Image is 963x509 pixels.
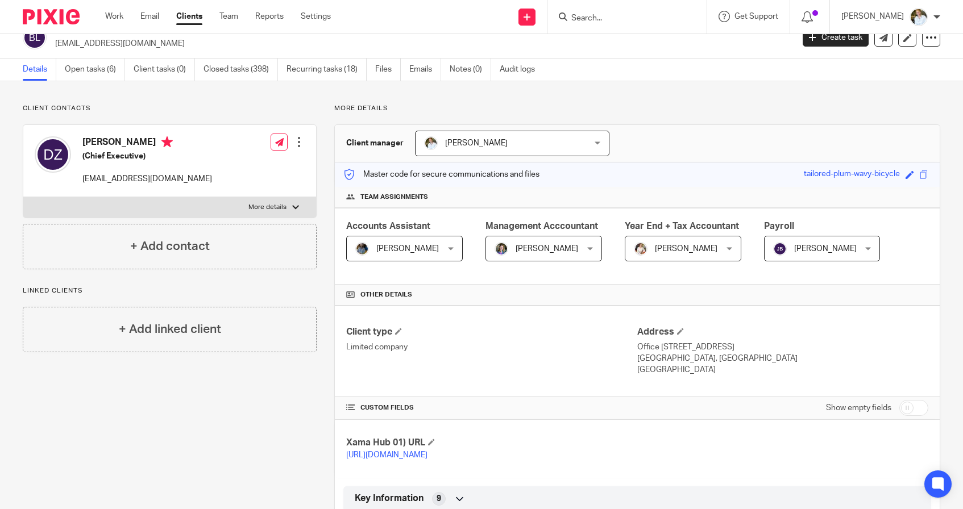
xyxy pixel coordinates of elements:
h4: Address [637,326,928,338]
a: [URL][DOMAIN_NAME] [346,451,427,459]
a: Closed tasks (398) [204,59,278,81]
i: Primary [161,136,173,148]
img: svg%3E [35,136,71,173]
p: [EMAIL_ADDRESS][DOMAIN_NAME] [82,173,212,185]
a: Notes (0) [450,59,491,81]
span: [PERSON_NAME] [655,245,717,253]
img: sarah-royle.jpg [424,136,438,150]
a: Details [23,59,56,81]
span: Year End + Tax Accountant [625,222,739,231]
img: Kayleigh%20Henson.jpeg [634,242,647,256]
img: sarah-royle.jpg [910,8,928,26]
a: Emails [409,59,441,81]
a: Clients [176,11,202,22]
img: Jaskaran%20Singh.jpeg [355,242,369,256]
h4: + Add linked client [119,320,221,338]
span: Team assignments [360,193,428,202]
p: Limited company [346,341,637,353]
p: Master code for secure communications and files [343,169,539,180]
p: [GEOGRAPHIC_DATA], [GEOGRAPHIC_DATA] [637,353,928,364]
p: [EMAIL_ADDRESS][DOMAIN_NAME] [55,38,786,49]
a: Open tasks (6) [65,59,125,81]
p: Client contacts [23,104,317,113]
span: Payroll [764,222,794,231]
span: [PERSON_NAME] [516,245,578,253]
h3: Client manager [346,137,404,149]
img: svg%3E [773,242,787,256]
span: 9 [437,493,441,504]
a: Client tasks (0) [134,59,195,81]
a: Create task [803,28,869,47]
span: [PERSON_NAME] [376,245,439,253]
a: Settings [301,11,331,22]
a: Files [375,59,401,81]
p: [PERSON_NAME] [841,11,904,22]
a: Audit logs [500,59,543,81]
a: Email [140,11,159,22]
img: Pixie [23,9,80,24]
span: Get Support [734,12,778,20]
img: svg%3E [23,26,47,49]
input: Search [570,14,673,24]
a: Recurring tasks (18) [287,59,367,81]
h4: [PERSON_NAME] [82,136,212,151]
h4: + Add contact [130,237,210,255]
div: tailored-plum-wavy-bicycle [804,168,900,181]
p: [GEOGRAPHIC_DATA] [637,364,928,376]
p: Linked clients [23,286,317,295]
p: More details [334,104,940,113]
span: Accounts Assistant [346,222,430,231]
a: Work [105,11,123,22]
span: Key Information [355,493,424,504]
h4: CUSTOM FIELDS [346,403,637,412]
h5: (Chief Executive) [82,151,212,162]
span: [PERSON_NAME] [794,245,857,253]
h4: Client type [346,326,637,338]
span: Management Acccountant [485,222,598,231]
h4: Xama Hub 01) URL [346,437,637,449]
p: More details [248,203,287,212]
a: Reports [255,11,284,22]
span: Other details [360,290,412,299]
span: [PERSON_NAME] [445,139,508,147]
label: Show empty fields [826,402,891,414]
a: Team [219,11,238,22]
img: 1530183611242%20(1).jpg [495,242,508,256]
p: Office [STREET_ADDRESS] [637,341,928,353]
